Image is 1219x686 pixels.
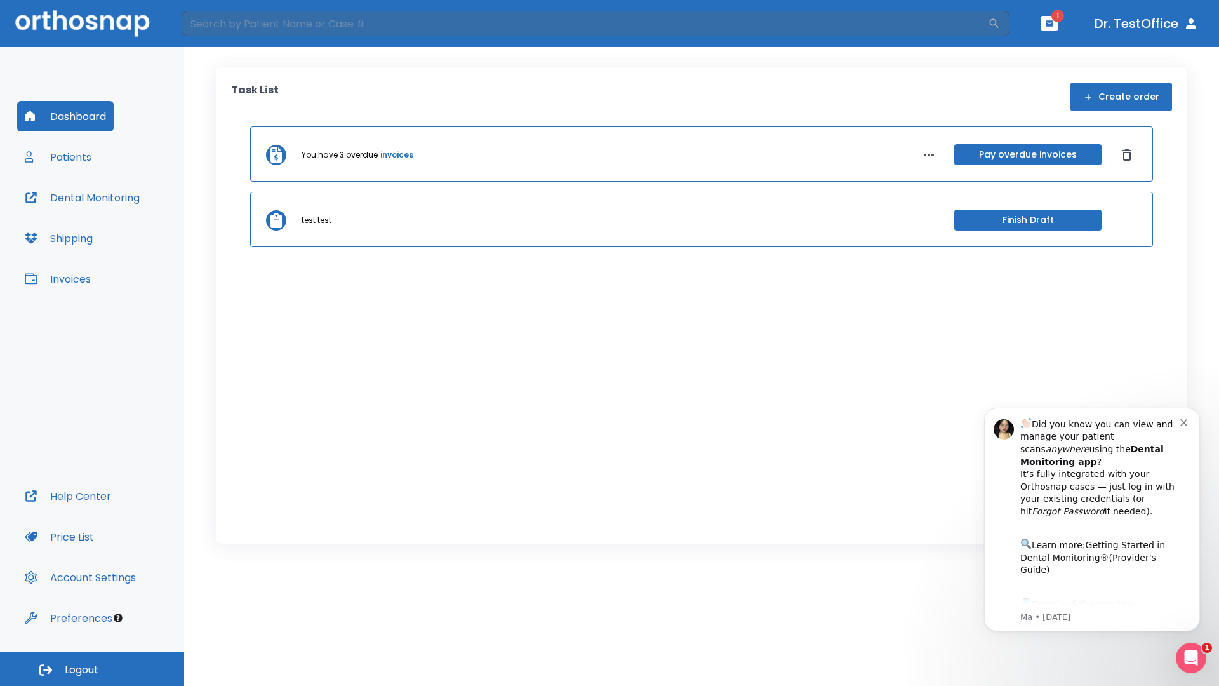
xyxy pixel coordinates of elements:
[17,521,102,552] button: Price List
[1051,10,1064,22] span: 1
[17,223,100,253] button: Shipping
[302,215,331,226] p: test test
[17,603,120,633] button: Preferences
[17,562,143,593] button: Account Settings
[1176,643,1206,673] iframe: Intercom live chat
[112,612,124,624] div: Tooltip anchor
[17,264,98,294] button: Invoices
[65,663,98,677] span: Logout
[231,83,279,111] p: Task List
[15,10,150,36] img: Orthosnap
[1070,83,1172,111] button: Create order
[17,182,147,213] button: Dental Monitoring
[954,210,1102,231] button: Finish Draft
[1117,145,1137,165] button: Dismiss
[380,149,413,161] a: invoices
[1202,643,1212,653] span: 1
[302,149,378,161] p: You have 3 overdue
[1089,12,1204,35] button: Dr. TestOffice
[965,392,1219,680] iframe: Intercom notifications message
[182,11,988,36] input: Search by Patient Name or Case #
[17,142,99,172] button: Patients
[17,101,114,131] button: Dashboard
[954,144,1102,165] button: Pay overdue invoices
[17,481,119,511] button: Help Center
